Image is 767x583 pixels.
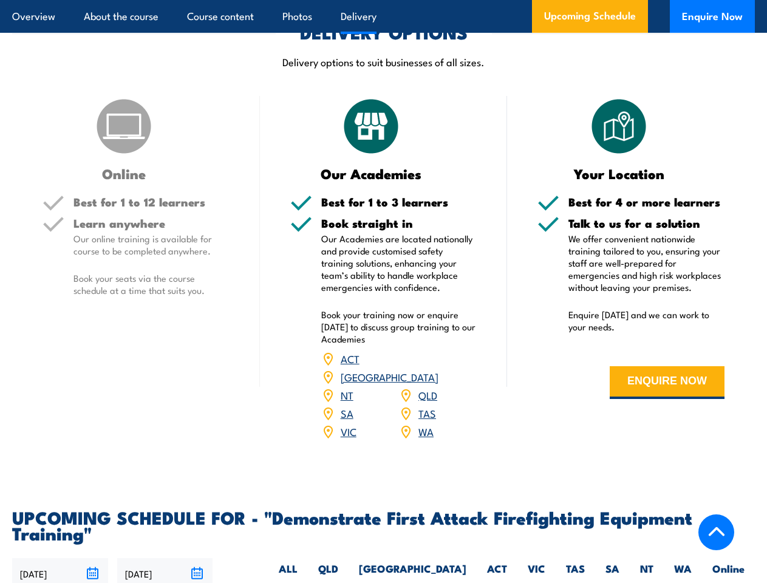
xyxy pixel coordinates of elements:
[341,351,360,366] a: ACT
[12,55,755,69] p: Delivery options to suit businesses of all sizes.
[568,233,724,293] p: We offer convenient nationwide training tailored to you, ensuring your staff are well-prepared fo...
[43,166,205,180] h3: Online
[73,217,230,229] h5: Learn anywhere
[73,233,230,257] p: Our online training is available for course to be completed anywhere.
[568,309,724,333] p: Enquire [DATE] and we can work to your needs.
[321,217,477,229] h5: Book straight in
[341,406,353,420] a: SA
[321,233,477,293] p: Our Academies are located nationally and provide customised safety training solutions, enhancing ...
[568,217,724,229] h5: Talk to us for a solution
[537,166,700,180] h3: Your Location
[321,196,477,208] h5: Best for 1 to 3 learners
[418,387,437,402] a: QLD
[341,387,353,402] a: NT
[568,196,724,208] h5: Best for 4 or more learners
[418,424,434,438] a: WA
[290,166,453,180] h3: Our Academies
[418,406,436,420] a: TAS
[73,272,230,296] p: Book your seats via the course schedule at a time that suits you.
[341,424,356,438] a: VIC
[321,309,477,345] p: Book your training now or enquire [DATE] to discuss group training to our Academies
[610,366,724,399] button: ENQUIRE NOW
[73,196,230,208] h5: Best for 1 to 12 learners
[12,509,755,540] h2: UPCOMING SCHEDULE FOR - "Demonstrate First Attack Firefighting Equipment Training"
[300,24,468,39] h2: DELIVERY OPTIONS
[341,369,438,384] a: [GEOGRAPHIC_DATA]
